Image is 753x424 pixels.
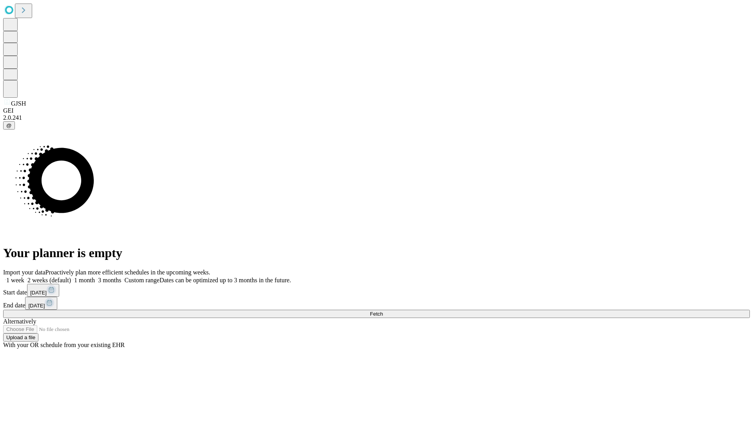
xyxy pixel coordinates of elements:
span: Alternatively [3,318,36,325]
span: @ [6,122,12,128]
button: Upload a file [3,333,38,342]
span: 3 months [98,277,121,283]
span: 1 month [74,277,95,283]
div: 2.0.241 [3,114,750,121]
div: Start date [3,284,750,297]
button: @ [3,121,15,130]
span: With your OR schedule from your existing EHR [3,342,125,348]
span: Proactively plan more efficient schedules in the upcoming weeks. [45,269,210,276]
span: 1 week [6,277,24,283]
span: Custom range [124,277,159,283]
span: Import your data [3,269,45,276]
span: [DATE] [30,290,47,296]
h1: Your planner is empty [3,246,750,260]
button: [DATE] [25,297,57,310]
button: [DATE] [27,284,59,297]
span: Fetch [370,311,383,317]
span: 2 weeks (default) [27,277,71,283]
div: GEI [3,107,750,114]
span: Dates can be optimized up to 3 months in the future. [160,277,291,283]
span: GJSH [11,100,26,107]
span: [DATE] [28,303,45,309]
div: End date [3,297,750,310]
button: Fetch [3,310,750,318]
